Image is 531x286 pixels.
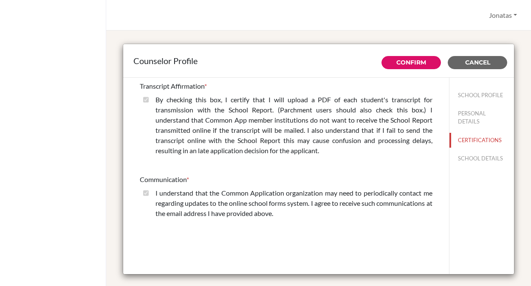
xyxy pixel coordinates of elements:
span: Transcript Affirmation [140,82,204,90]
button: CERTIFICATIONS [449,133,514,148]
button: SCHOOL PROFILE [449,88,514,103]
label: By checking this box, I certify that I will upload a PDF of each student's transcript for transmi... [155,95,432,156]
span: Communication [140,175,186,183]
button: SCHOOL DETAILS [449,151,514,166]
button: Jonatas [485,7,521,23]
label: I understand that the Common Application organization may need to periodically contact me regardi... [155,188,432,219]
div: Counselor Profile [133,54,504,67]
button: PERSONAL DETAILS [449,106,514,129]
